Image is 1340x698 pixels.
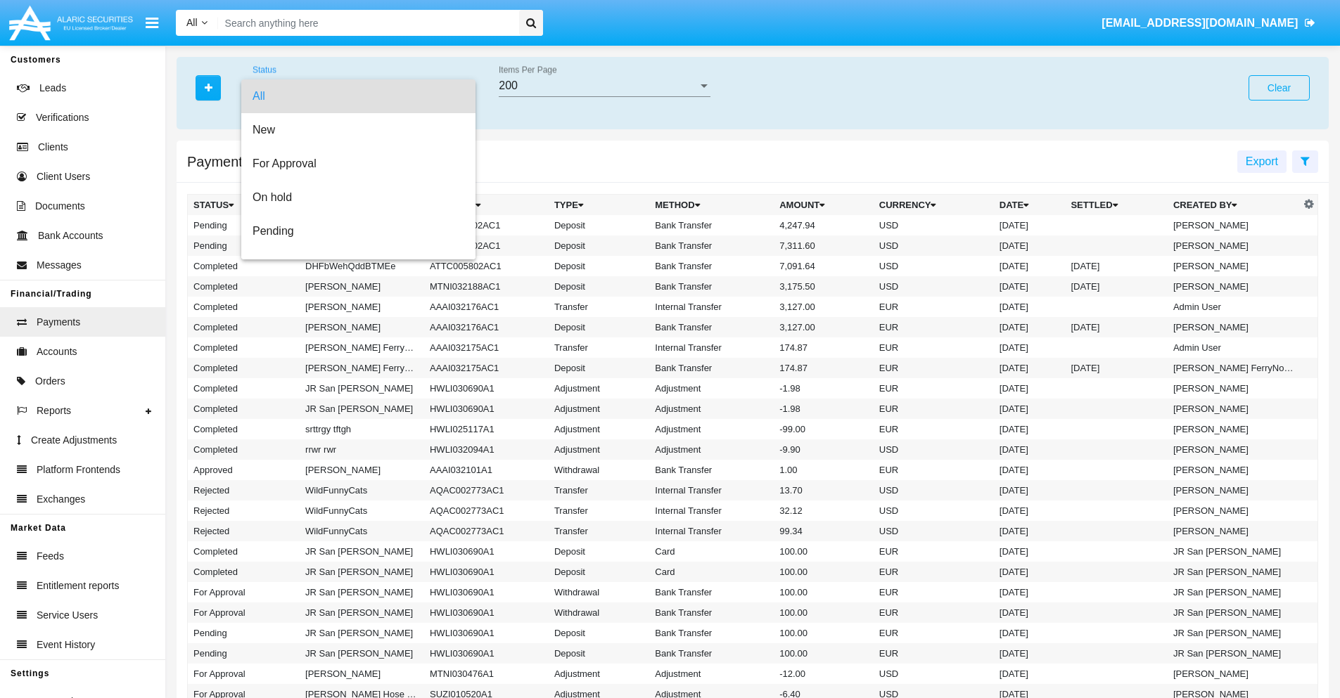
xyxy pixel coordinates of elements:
span: On hold [253,181,464,214]
span: Rejected [253,248,464,282]
span: Pending [253,214,464,248]
span: New [253,113,464,147]
span: All [253,79,464,113]
span: For Approval [253,147,464,181]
